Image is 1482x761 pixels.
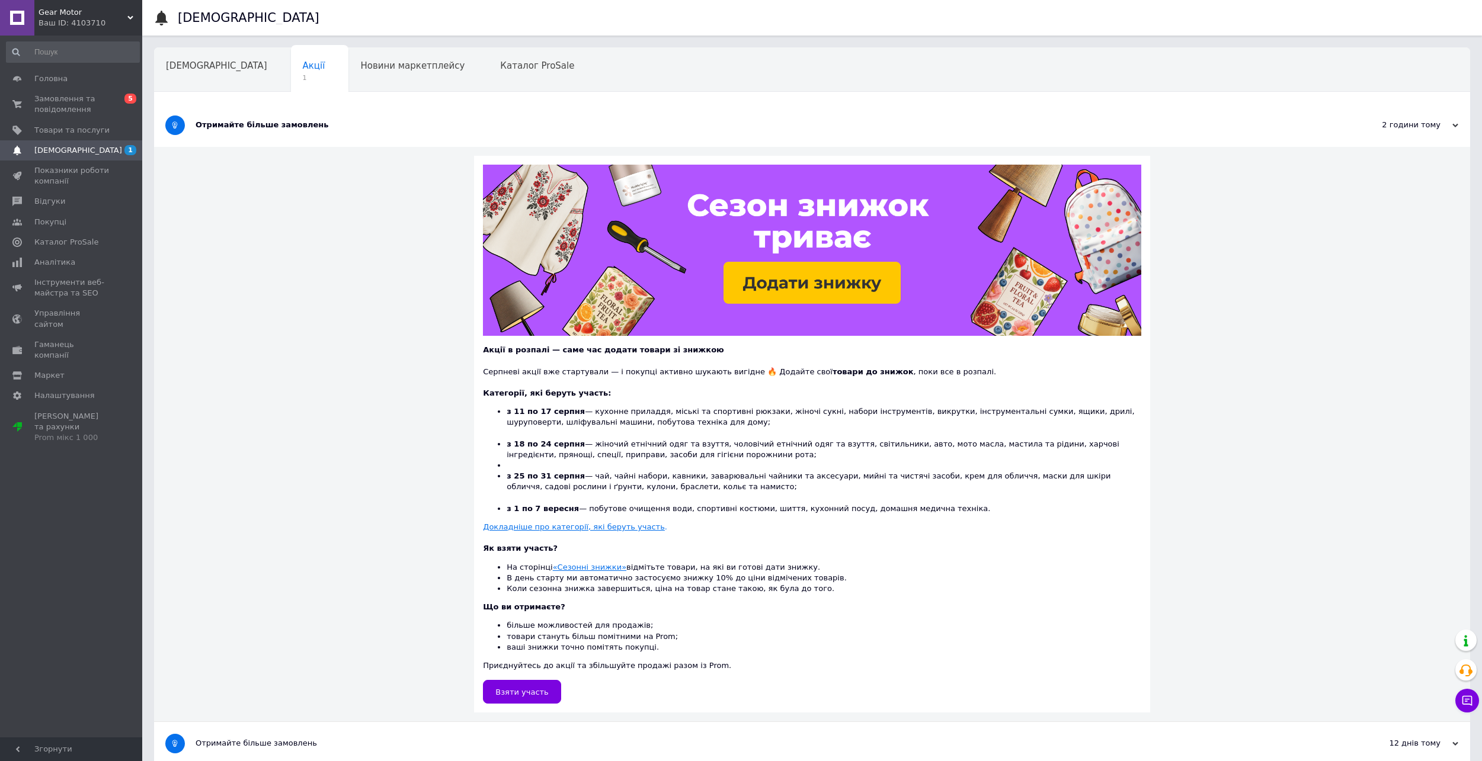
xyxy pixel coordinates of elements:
b: Акції в розпалі — саме час додати товари зі знижкою [483,345,724,354]
b: з 11 по 17 серпня [507,407,585,416]
b: з 25 по 31 серпня [507,471,585,480]
span: Показники роботи компанії [34,165,110,187]
li: — жіночий етнічний одяг та взуття, чоловічий етнічний одяг та взуття, світильники, авто, мото мас... [507,439,1141,460]
b: з 18 по 24 серпня [507,439,585,448]
span: [DEMOGRAPHIC_DATA] [166,60,267,71]
span: [PERSON_NAME] та рахунки [34,411,110,444]
b: товари до знижок [833,367,914,376]
span: Товари та послуги [34,125,110,136]
span: Аналітика [34,257,75,268]
span: Акції [303,60,325,71]
span: 1 [303,73,325,82]
li: В день старту ми автоматично застосуємо знижку 10% до ціни відмічених товарів. [507,573,1141,583]
span: Новини маркетплейсу [360,60,465,71]
span: 1 [124,145,136,155]
span: Маркет [34,370,65,381]
span: Взяти участь [495,688,549,696]
span: Налаштування [34,390,95,401]
div: Ваш ID: 4103710 [39,18,142,28]
div: Prom мікс 1 000 [34,432,110,443]
div: Серпневі акції вже стартували — і покупці активно шукають вигідне 🔥 Додайте свої , поки все в роз... [483,355,1141,377]
span: Gear Motor [39,7,127,18]
div: Отримайте більше замовлень [196,120,1340,130]
span: Інструменти веб-майстра та SEO [34,277,110,298]
span: Замовлення та повідомлення [34,94,110,115]
span: Відгуки [34,196,65,207]
b: Категорії, які беруть участь: [483,388,611,397]
div: 12 днів тому [1340,738,1458,749]
li: — чай, чайні набори, кавники, заварювальні чайники та аксесуари, мийні та чистячі засоби, крем дл... [507,471,1141,503]
span: Каталог ProSale [500,60,574,71]
h1: [DEMOGRAPHIC_DATA] [178,11,319,25]
li: більше можливостей для продажів; [507,620,1141,631]
li: — побутове очищення води, спортивні костюми, шиття, кухонний посуд, домашня медична техніка. [507,503,1141,514]
div: Приєднуйтесь до акції та збільшуйте продажі разом із Prom. [483,602,1141,671]
b: Що ви отримаєте? [483,602,565,611]
div: Отримайте більше замовлень [196,738,1340,749]
b: Як взяти участь? [483,544,558,553]
input: Пошук [6,41,140,63]
span: Гаманець компанії [34,339,110,361]
li: товари стануть більш помітними на Prom; [507,631,1141,642]
span: Каталог ProSale [34,237,98,248]
li: На сторінці відмітьте товари, на які ви готові дати знижку. [507,562,1141,573]
li: — кухонне приладдя, міські та спортивні рюкзаки, жіночі сукні, набори інструментів, викрутки, інс... [507,406,1141,439]
button: Чат з покупцем [1455,689,1479,712]
b: з 1 по 7 вересня [507,504,579,513]
a: Взяти участь [483,680,561,704]
span: Покупці [34,217,66,227]
a: «Сезонні знижки» [553,563,626,571]
li: Коли сезонна знижка завершиться, ціна на товар стане такою, як була до того. [507,583,1141,594]
span: Головна [34,73,68,84]
div: 2 години тому [1340,120,1458,130]
span: [DEMOGRAPHIC_DATA] [34,145,122,156]
span: 5 [124,94,136,104]
a: Докладніше про категорії, які беруть участь. [483,522,667,531]
span: Управління сайтом [34,308,110,329]
u: Докладніше про категорії, які беруть участь [483,522,665,531]
li: ваші знижки точно помітять покупці. [507,642,1141,653]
